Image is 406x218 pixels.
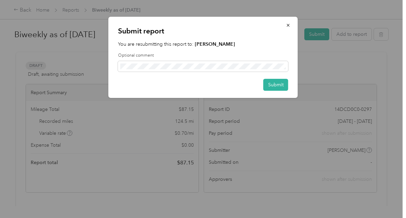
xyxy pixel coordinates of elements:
[118,26,288,36] p: Submit report
[118,41,288,48] p: You are resubmitting this report to:
[368,180,406,218] iframe: Everlance-gr Chat Button Frame
[118,53,288,59] label: Optional comment
[195,41,235,47] strong: [PERSON_NAME]
[263,79,288,91] button: Submit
